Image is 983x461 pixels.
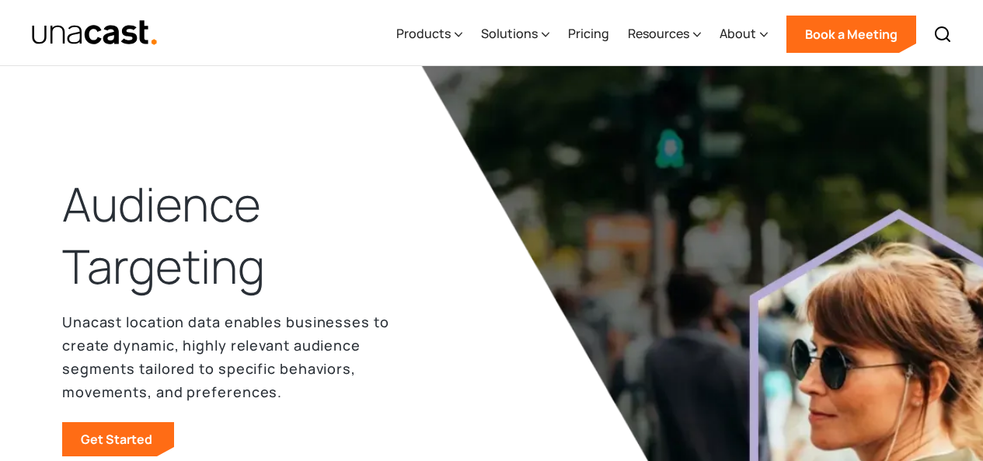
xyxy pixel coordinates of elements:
img: Search icon [933,25,952,44]
a: Get Started [62,422,174,456]
h1: Audience Targeting [62,173,430,298]
div: About [720,24,756,43]
div: Solutions [481,2,549,66]
div: About [720,2,768,66]
img: Unacast text logo [31,19,158,47]
div: Resources [628,24,689,43]
p: Unacast location data enables businesses to create dynamic, highly relevant audience segments tai... [62,310,430,403]
a: Pricing [568,2,609,66]
div: Solutions [481,24,538,43]
a: home [31,19,158,47]
a: Book a Meeting [786,16,916,53]
div: Products [396,24,451,43]
div: Resources [628,2,701,66]
div: Products [396,2,462,66]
